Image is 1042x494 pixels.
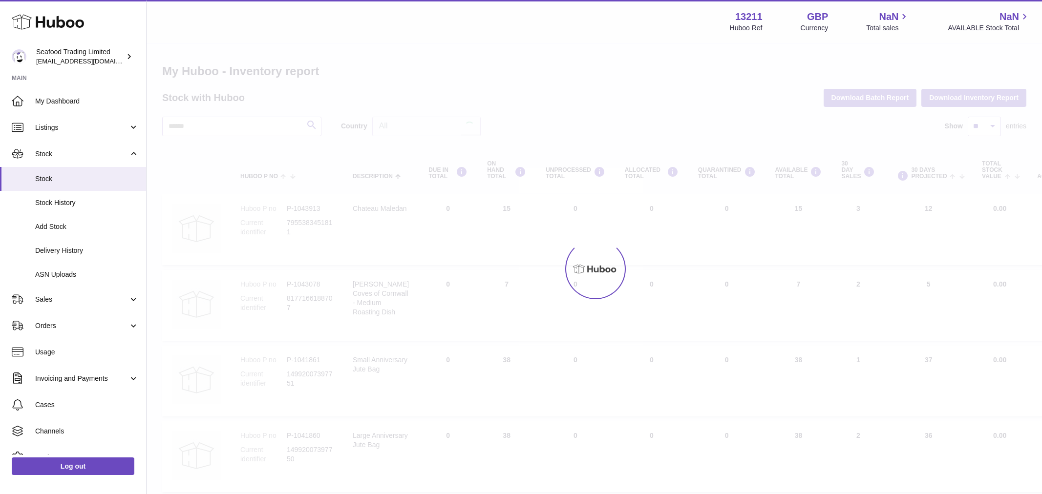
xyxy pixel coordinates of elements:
[35,427,139,436] span: Channels
[35,97,139,106] span: My Dashboard
[35,270,139,279] span: ASN Uploads
[999,10,1019,23] span: NaN
[35,149,128,159] span: Stock
[35,348,139,357] span: Usage
[36,47,124,66] div: Seafood Trading Limited
[35,246,139,255] span: Delivery History
[36,57,144,65] span: [EMAIL_ADDRESS][DOMAIN_NAME]
[866,23,910,33] span: Total sales
[35,174,139,184] span: Stock
[35,400,139,410] span: Cases
[730,23,763,33] div: Huboo Ref
[35,453,139,462] span: Settings
[35,198,139,207] span: Stock History
[735,10,763,23] strong: 13211
[35,222,139,231] span: Add Stock
[35,123,128,132] span: Listings
[35,295,128,304] span: Sales
[12,49,26,64] img: internalAdmin-13211@internal.huboo.com
[801,23,829,33] div: Currency
[948,10,1030,33] a: NaN AVAILABLE Stock Total
[12,457,134,475] a: Log out
[807,10,828,23] strong: GBP
[35,374,128,383] span: Invoicing and Payments
[879,10,898,23] span: NaN
[948,23,1030,33] span: AVAILABLE Stock Total
[866,10,910,33] a: NaN Total sales
[35,321,128,330] span: Orders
